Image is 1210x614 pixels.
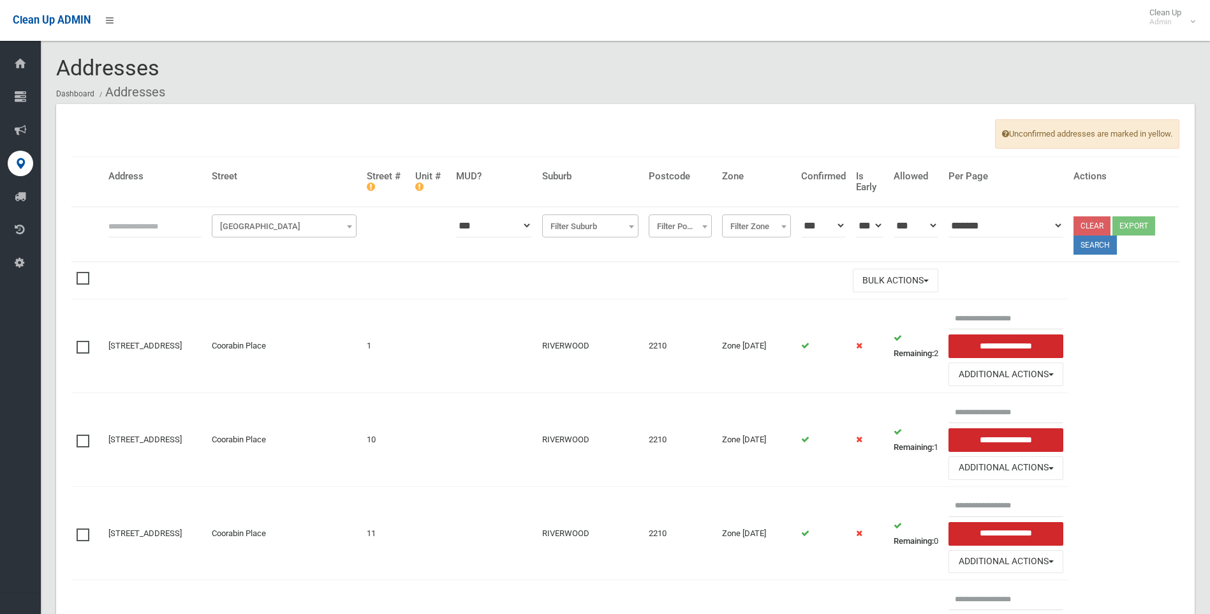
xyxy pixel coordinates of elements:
button: Additional Actions [948,363,1063,386]
span: Filter Street [212,214,357,237]
td: 2210 [644,486,717,580]
td: Zone [DATE] [717,486,796,580]
small: Admin [1149,17,1181,27]
td: 11 [362,486,411,580]
h4: Actions [1074,171,1174,182]
span: Addresses [56,55,159,80]
span: Filter Street [215,218,353,236]
span: Clean Up ADMIN [13,14,91,26]
h4: Unit # [415,171,446,192]
h4: Zone [722,171,791,182]
td: 2210 [644,299,717,393]
span: Clean Up [1143,8,1194,27]
h4: Postcode [649,171,712,182]
button: Export [1112,216,1155,236]
td: 10 [362,393,411,487]
span: Filter Postcode [652,218,709,236]
span: Filter Postcode [649,214,712,237]
a: [STREET_ADDRESS] [108,528,182,538]
h4: Address [108,171,202,182]
td: Coorabin Place [207,393,362,487]
h4: Street # [367,171,406,192]
td: 2 [889,299,943,393]
h4: Suburb [542,171,638,182]
td: RIVERWOOD [537,486,644,580]
td: Zone [DATE] [717,393,796,487]
button: Bulk Actions [853,269,938,292]
span: Filter Zone [725,218,788,236]
td: 1 [362,299,411,393]
td: RIVERWOOD [537,393,644,487]
li: Addresses [96,80,165,104]
td: Coorabin Place [207,299,362,393]
td: 1 [889,393,943,487]
h4: Is Early [856,171,883,192]
td: RIVERWOOD [537,299,644,393]
td: Coorabin Place [207,486,362,580]
td: 2210 [644,393,717,487]
span: Filter Zone [722,214,791,237]
span: Unconfirmed addresses are marked in yellow. [995,119,1179,149]
h4: Per Page [948,171,1063,182]
button: Additional Actions [948,550,1063,574]
span: Filter Suburb [542,214,638,237]
strong: Remaining: [894,536,934,546]
strong: Remaining: [894,442,934,452]
h4: Street [212,171,357,182]
a: [STREET_ADDRESS] [108,341,182,350]
h4: Confirmed [801,171,846,182]
a: Clear [1074,216,1110,236]
td: 0 [889,486,943,580]
h4: MUD? [456,171,532,182]
button: Search [1074,236,1117,255]
a: [STREET_ADDRESS] [108,435,182,444]
span: Filter Suburb [545,218,635,236]
a: Dashboard [56,89,94,98]
td: Zone [DATE] [717,299,796,393]
strong: Remaining: [894,348,934,358]
button: Additional Actions [948,456,1063,480]
h4: Allowed [894,171,938,182]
